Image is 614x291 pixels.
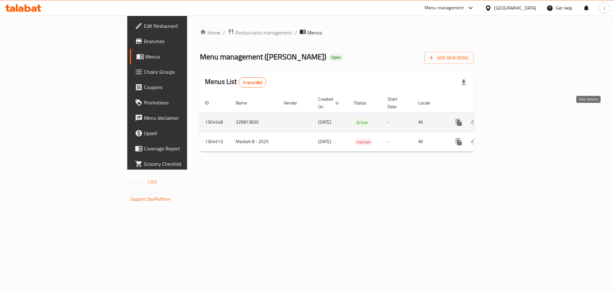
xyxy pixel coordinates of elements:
[424,52,474,64] button: Add New Menu
[456,75,471,90] div: Export file
[413,112,446,132] td: All
[231,112,279,132] td: 339873830
[382,132,413,151] td: -
[429,54,469,62] span: Add New Menu
[239,80,266,86] span: 2 record(s)
[130,156,230,172] a: Grocery Checklist
[307,29,322,36] span: Menus
[130,64,230,80] a: Choice Groups
[446,93,518,113] th: Actions
[130,34,230,49] a: Branches
[295,29,297,36] li: /
[144,145,225,152] span: Coverage Report
[144,114,225,122] span: Menu disclaimer
[130,178,146,186] span: Version:
[318,95,341,111] span: Created On
[130,80,230,95] a: Coupons
[205,77,266,88] h2: Menus List
[382,112,413,132] td: -
[200,28,474,37] nav: breadcrumb
[130,126,230,141] a: Upsell
[467,115,482,130] button: Change Status
[329,54,343,61] div: Open
[284,99,305,107] span: Vendor
[147,178,157,186] span: 1.0.0
[388,95,405,111] span: Start Date
[239,77,266,88] div: Total records count
[144,83,225,91] span: Coupons
[130,141,230,156] a: Coverage Report
[354,119,370,126] span: Active
[130,18,230,34] a: Edit Restaurant
[130,110,230,126] a: Menu disclaimer
[231,132,279,151] td: Mesbah 8 - 2025
[130,49,230,64] a: Menus
[200,93,518,152] table: enhanced table
[130,195,171,203] a: Support.OpsPlatform
[354,99,375,107] span: Status
[144,129,225,137] span: Upsell
[144,160,225,168] span: Grocery Checklist
[200,50,326,64] span: Menu management ( [PERSON_NAME] )
[130,188,160,197] span: Get support on:
[130,95,230,110] a: Promotions
[235,29,292,36] span: Restaurants management
[451,115,467,130] button: more
[228,28,292,37] a: Restaurants management
[467,134,482,149] button: Change Status
[318,118,331,126] span: [DATE]
[144,22,225,30] span: Edit Restaurant
[144,99,225,106] span: Promotions
[236,99,255,107] span: Name
[451,134,467,149] button: more
[354,138,373,146] span: Inactive
[318,137,331,146] span: [DATE]
[144,37,225,45] span: Branches
[494,4,536,11] div: [GEOGRAPHIC_DATA]
[144,68,225,76] span: Choice Groups
[145,53,225,60] span: Menus
[329,55,343,60] span: Open
[205,99,217,107] span: ID
[604,4,605,11] span: J
[413,132,446,151] td: All
[418,99,438,107] span: Locale
[425,4,464,12] div: Menu-management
